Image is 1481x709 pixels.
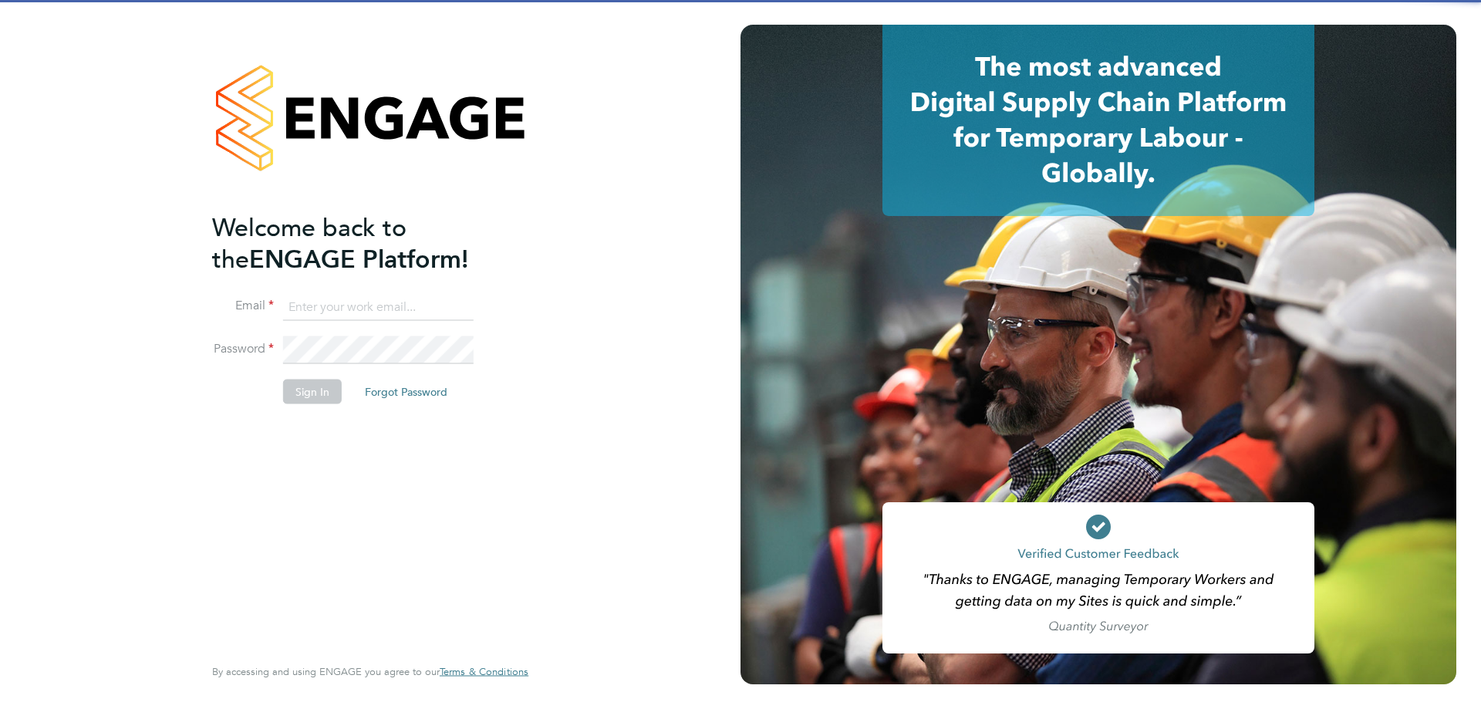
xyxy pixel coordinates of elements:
span: Welcome back to the [212,212,407,274]
button: Forgot Password [353,380,460,404]
button: Sign In [283,380,342,404]
label: Email [212,298,274,314]
h2: ENGAGE Platform! [212,211,513,275]
a: Terms & Conditions [440,666,528,678]
label: Password [212,341,274,357]
input: Enter your work email... [283,293,474,321]
span: By accessing and using ENGAGE you agree to our [212,665,528,678]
